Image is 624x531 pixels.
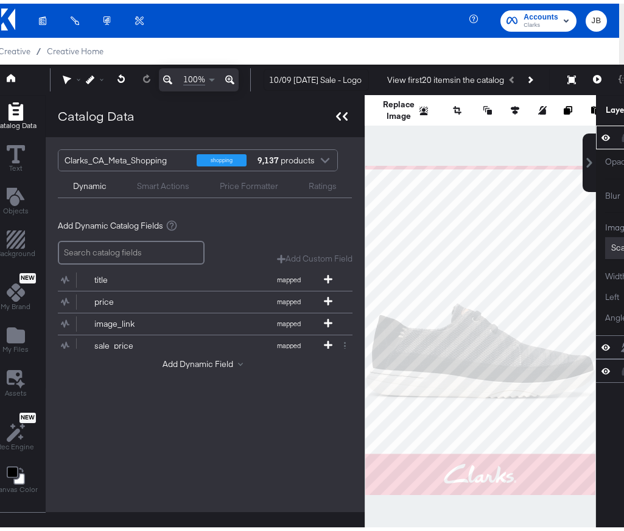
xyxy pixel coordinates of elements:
[9,160,23,169] span: Text
[58,332,337,353] button: sale_pricemapped
[255,294,322,302] span: mapped
[591,101,603,113] button: Paste image
[591,10,602,24] span: JB
[58,266,337,287] button: titlemapped
[163,355,248,366] button: Add Dynamic Field
[1,298,30,308] span: My Brand
[521,65,538,87] button: Next Product
[58,104,135,121] div: Catalog Data
[387,71,504,82] div: View first 20 items in the catalog
[605,288,619,299] label: Left
[47,43,103,52] a: Creative Home
[220,177,278,188] div: Price Formatter
[94,271,183,282] div: title
[94,293,183,304] div: price
[73,177,107,188] div: Dynamic
[19,271,36,279] span: New
[58,288,337,309] button: pricemapped
[586,7,607,28] button: JB
[65,146,188,167] div: Clarks_CA_Meta_Shopping
[255,272,322,280] span: mapped
[19,410,36,418] span: New
[58,310,352,331] div: image_linkmapped
[564,102,572,111] svg: Copy image
[500,7,577,28] button: AccountsClarks
[94,315,183,326] div: image_link
[2,341,29,351] span: My Files
[58,310,337,331] button: image_linkmapped
[277,249,352,261] button: Add Custom Field
[58,216,163,228] span: Add Dynamic Catalog Fields
[255,338,322,346] span: mapped
[256,146,281,167] strong: 9,137
[255,316,322,324] span: mapped
[383,101,415,113] button: Replace Image
[419,103,428,112] svg: Remove background
[256,146,292,167] div: products
[58,288,352,309] div: pricemapped
[183,70,205,82] span: 100%
[58,332,352,353] div: sale_pricemapped
[309,177,337,188] div: Ratings
[524,17,558,27] span: Clarks
[564,101,576,113] button: Copy image
[524,7,558,20] span: Accounts
[58,266,352,287] div: titlemapped
[5,385,27,394] span: Assets
[197,151,247,163] div: shopping
[591,102,600,111] svg: Paste image
[3,202,29,212] span: Objects
[30,43,47,52] span: /
[58,237,205,261] input: Search catalog fields
[137,177,189,188] div: Smart Actions
[94,337,183,348] div: sale_price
